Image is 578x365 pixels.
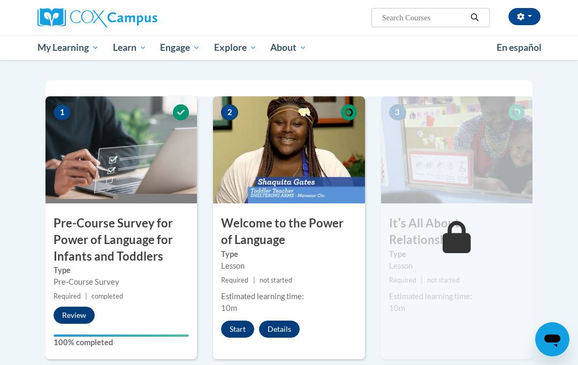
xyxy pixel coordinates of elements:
button: Account Settings [508,8,541,25]
span: Engage [160,41,200,54]
label: Type [221,248,356,260]
img: Course Image [381,96,533,203]
span: completed [92,292,123,300]
span: | [421,276,423,284]
div: Estimated learning time: [389,291,524,302]
span: Learn [113,41,147,54]
span: 2 [221,104,238,120]
div: Lesson [221,260,356,272]
iframe: Button to launch messaging window [535,322,569,356]
span: Required [389,276,416,284]
a: Explore [207,35,264,60]
div: Lesson [389,260,524,272]
a: My Learning [31,35,106,60]
button: Start [221,321,254,338]
label: Type [389,248,524,260]
div: Main menu [29,35,549,60]
button: Search [467,11,483,24]
span: Explore [214,41,257,54]
span: My Learning [37,41,99,54]
a: Learn [106,35,154,60]
h3: Welcome to the Power of Language [213,215,364,248]
button: Details [259,321,300,338]
span: 10m [221,303,237,313]
a: Engage [153,35,207,60]
a: Cox Campus [37,8,194,27]
a: En español [490,36,549,59]
img: Cox Campus [37,8,157,27]
span: 1 [54,104,71,120]
span: not started [260,276,292,284]
span: not started [427,276,460,284]
div: Your progress [54,334,189,337]
img: Course Image [213,96,364,203]
input: Search Courses [381,11,467,24]
span: | [253,276,255,284]
a: About [264,35,314,60]
span: En español [497,42,542,53]
span: About [270,41,307,54]
span: 3 [389,104,406,120]
label: Type [54,264,189,276]
span: | [85,292,87,300]
img: Course Image [45,96,197,203]
h3: Itʹs All About Relationships [381,215,533,248]
label: 100% completed [54,337,189,348]
div: Estimated learning time: [221,291,356,302]
span: Required [221,276,248,284]
span: 10m [389,303,405,313]
div: Pre-Course Survey [54,276,189,288]
button: Review [54,307,95,324]
h3: Pre-Course Survey for Power of Language for Infants and Toddlers [45,215,197,264]
span: Required [54,292,81,300]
